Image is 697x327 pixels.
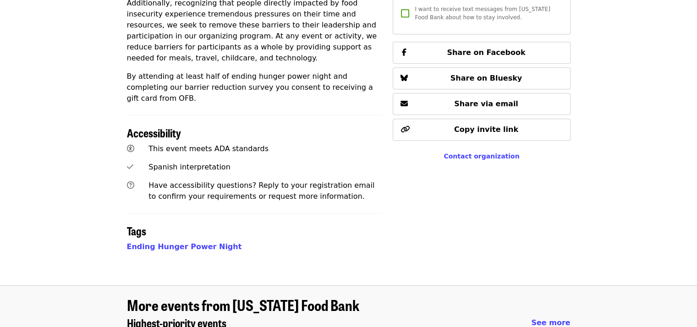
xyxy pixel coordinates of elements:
[447,48,525,57] span: Share on Facebook
[148,162,382,173] div: Spanish interpretation
[444,153,519,160] a: Contact organization
[127,125,181,141] span: Accessibility
[531,318,570,327] span: See more
[127,163,133,171] i: check icon
[148,181,374,201] span: Have accessibility questions? Reply to your registration email to confirm your requirements or re...
[415,6,550,21] span: I want to receive text messages from [US_STATE] Food Bank about how to stay involved.
[127,294,359,316] span: More events from [US_STATE] Food Bank
[127,242,242,251] a: Ending Hunger Power Night
[393,93,570,115] button: Share via email
[127,144,134,153] i: universal-access icon
[393,67,570,89] button: Share on Bluesky
[450,74,522,82] span: Share on Bluesky
[127,223,146,239] span: Tags
[127,71,382,104] p: By attending at least half of ending hunger power night and completing our barrier reduction surv...
[393,119,570,141] button: Copy invite link
[454,99,518,108] span: Share via email
[454,125,518,134] span: Copy invite link
[393,42,570,64] button: Share on Facebook
[127,181,134,190] i: question-circle icon
[148,144,269,153] span: This event meets ADA standards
